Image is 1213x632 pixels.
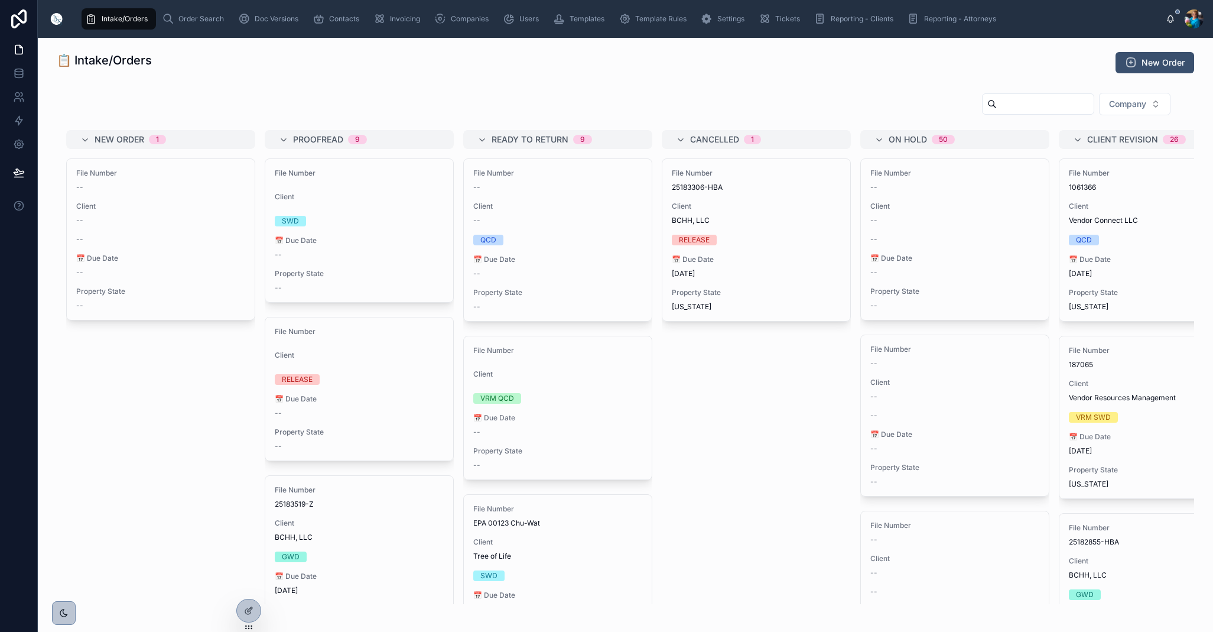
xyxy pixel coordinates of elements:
[473,255,642,264] span: 📅 Due Date
[939,135,948,144] div: 50
[473,269,480,278] span: --
[635,14,687,24] span: Template Rules
[275,168,444,178] span: File Number
[76,6,1166,32] div: scrollable content
[870,254,1039,263] span: 📅 Due Date
[1170,135,1179,144] div: 26
[870,345,1039,354] span: File Number
[1076,235,1092,245] div: QCD
[889,134,927,145] span: On Hold
[293,134,343,145] span: Proofread
[924,14,996,24] span: Reporting - Attorneys
[811,8,902,30] a: Reporting - Clients
[473,591,642,600] span: 📅 Due Date
[672,216,841,225] span: BCHH, LLC
[76,216,83,225] span: --
[1069,479,1108,489] span: [US_STATE]
[76,183,83,192] span: --
[870,430,1039,439] span: 📅 Due Date
[1076,589,1094,600] div: GWD
[679,235,710,245] div: RELEASE
[282,552,300,562] div: GWD
[831,14,893,24] span: Reporting - Clients
[775,14,800,24] span: Tickets
[473,168,642,178] span: File Number
[275,236,444,245] span: 📅 Due Date
[76,168,245,178] span: File Number
[95,134,144,145] span: New Order
[480,393,514,404] div: VRM QCD
[473,552,642,561] span: Tree of Life
[1142,57,1185,69] span: New Order
[870,183,877,192] span: --
[755,8,808,30] a: Tickets
[480,571,497,581] div: SWD
[1099,93,1170,115] button: Select Button
[473,537,642,547] span: Client
[615,8,695,30] a: Template Rules
[473,413,642,423] span: 📅 Due Date
[1076,412,1111,423] div: VRM SWD
[570,14,604,24] span: Templates
[451,14,489,24] span: Companies
[473,518,642,528] span: EPA 00123 Chu-Wat
[76,301,83,310] span: --
[870,463,1039,472] span: Property State
[499,8,547,30] a: Users
[275,427,444,437] span: Property State
[549,8,613,30] a: Templates
[492,134,568,145] span: Ready to Return
[870,535,877,545] span: --
[473,446,642,456] span: Property State
[473,302,480,312] span: --
[275,283,282,293] span: --
[870,568,877,578] span: --
[672,302,711,312] span: [US_STATE]
[275,572,444,581] span: 📅 Due Date
[870,168,1039,178] span: File Number
[82,8,156,30] a: Intake/Orders
[870,554,1039,563] span: Client
[697,8,753,30] a: Settings
[275,442,282,451] span: --
[76,268,83,277] span: --
[519,14,539,24] span: Users
[275,351,444,360] span: Client
[370,8,428,30] a: Invoicing
[158,8,232,30] a: Order Search
[473,183,480,192] span: --
[76,254,245,263] span: 📅 Due Date
[275,394,444,404] span: 📅 Due Date
[473,216,480,225] span: --
[870,411,877,420] span: --
[870,202,1039,211] span: Client
[870,587,877,597] span: --
[275,586,444,595] span: [DATE]
[390,14,420,24] span: Invoicing
[76,235,83,244] span: --
[672,288,841,297] span: Property State
[473,461,480,470] span: --
[473,427,480,437] span: --
[275,518,444,528] span: Client
[473,504,642,514] span: File Number
[870,268,877,277] span: --
[473,346,642,355] span: File Number
[870,301,877,310] span: --
[580,135,585,144] div: 9
[870,235,877,244] span: --
[870,392,877,401] span: --
[672,202,841,211] span: Client
[275,250,282,260] span: --
[870,477,877,487] span: --
[57,52,152,69] h1: 📋 Intake/Orders
[282,374,313,385] div: RELEASE
[1069,302,1108,312] span: [US_STATE]
[672,255,841,264] span: 📅 Due Date
[431,8,497,30] a: Companies
[275,192,444,202] span: Client
[275,269,444,278] span: Property State
[282,216,299,226] div: SWD
[275,409,282,418] span: --
[473,288,642,297] span: Property State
